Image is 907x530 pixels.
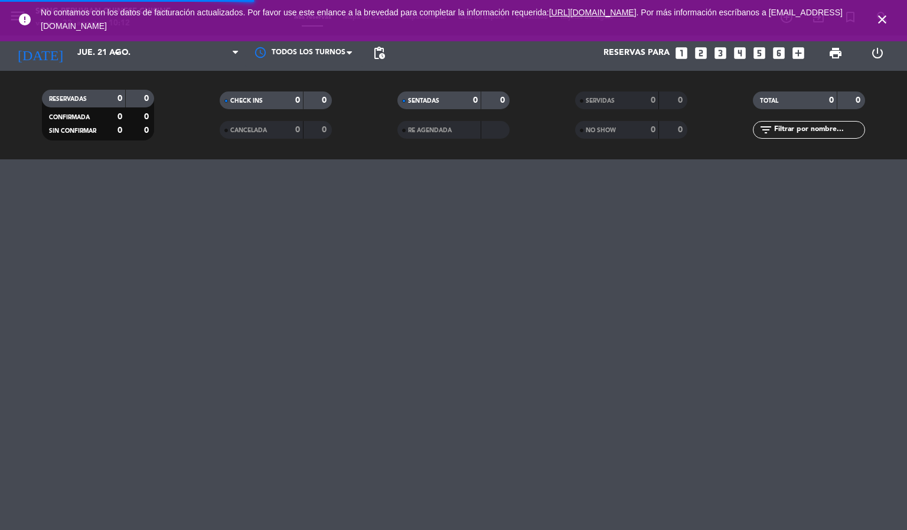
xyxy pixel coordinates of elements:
span: SERVIDAS [586,98,615,104]
i: looks_one [674,45,689,61]
i: looks_3 [713,45,728,61]
strong: 0 [118,126,122,135]
strong: 0 [144,113,151,121]
i: close [875,12,889,27]
a: [URL][DOMAIN_NAME] [549,8,637,17]
i: looks_4 [732,45,748,61]
i: arrow_drop_down [110,46,124,60]
strong: 0 [322,96,329,104]
input: Filtrar por nombre... [773,123,864,136]
span: CHECK INS [230,98,263,104]
strong: 0 [678,96,685,104]
strong: 0 [295,96,300,104]
i: filter_list [759,123,773,137]
strong: 0 [144,94,151,103]
i: looks_5 [752,45,767,61]
span: RE AGENDADA [408,127,452,133]
strong: 0 [144,126,151,135]
span: Reservas para [603,48,670,58]
div: LOG OUT [856,35,898,71]
strong: 0 [295,126,300,134]
span: CANCELADA [230,127,267,133]
span: No contamos con los datos de facturación actualizados. Por favor use este enlance a la brevedad p... [41,8,843,31]
span: TOTAL [760,98,778,104]
i: add_box [791,45,806,61]
span: CONFIRMADA [49,114,90,120]
a: . Por más información escríbanos a [EMAIL_ADDRESS][DOMAIN_NAME] [41,8,843,31]
span: SIN CONFIRMAR [49,128,96,134]
strong: 0 [118,113,122,121]
span: pending_actions [372,46,386,60]
span: print [828,46,843,60]
strong: 0 [856,96,863,104]
strong: 0 [473,96,478,104]
strong: 0 [500,96,507,104]
i: power_settings_new [870,46,885,60]
strong: 0 [322,126,329,134]
i: [DATE] [9,40,71,66]
span: RESERVADAS [49,96,87,102]
strong: 0 [829,96,834,104]
strong: 0 [651,126,655,134]
strong: 0 [678,126,685,134]
span: NO SHOW [586,127,616,133]
i: looks_two [693,45,709,61]
strong: 0 [651,96,655,104]
span: SENTADAS [408,98,439,104]
strong: 0 [118,94,122,103]
i: looks_6 [771,45,787,61]
i: error [18,12,32,27]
